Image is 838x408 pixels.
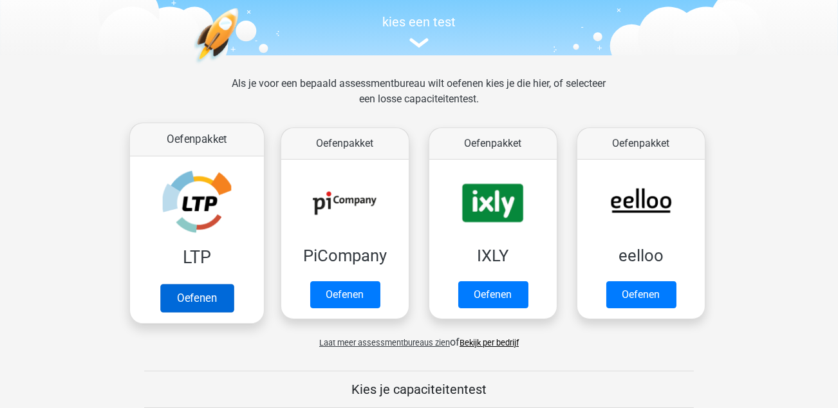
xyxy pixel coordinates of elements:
[458,281,528,308] a: Oefenen
[194,8,288,124] img: oefenen
[310,281,380,308] a: Oefenen
[160,284,234,312] a: Oefenen
[144,382,694,397] h5: Kies je capaciteitentest
[409,38,429,48] img: assessment
[123,14,715,48] a: kies een test
[123,14,715,30] h5: kies een test
[606,281,676,308] a: Oefenen
[460,338,519,348] a: Bekijk per bedrijf
[123,324,715,350] div: of
[221,76,616,122] div: Als je voor een bepaald assessmentbureau wilt oefenen kies je die hier, of selecteer een losse ca...
[319,338,450,348] span: Laat meer assessmentbureaus zien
